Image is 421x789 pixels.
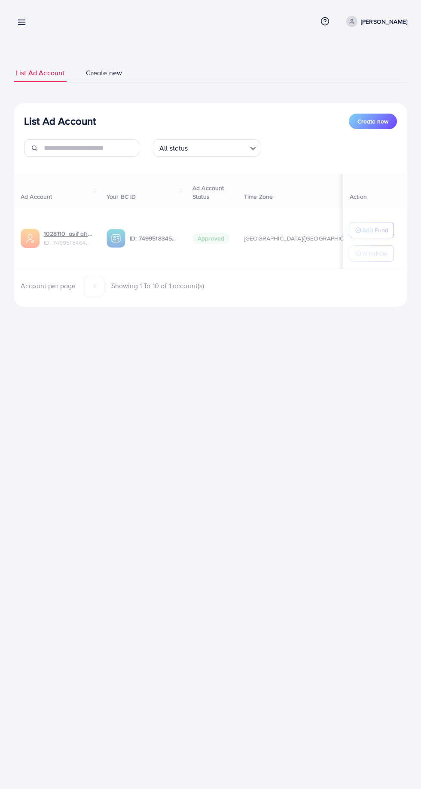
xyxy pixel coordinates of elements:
a: [PERSON_NAME] [343,16,407,27]
button: Create new [349,114,397,129]
span: All status [158,142,190,154]
span: Create new [357,117,388,126]
p: [PERSON_NAME] [361,16,407,27]
h3: List Ad Account [24,115,96,127]
span: List Ad Account [16,68,64,78]
span: Create new [86,68,122,78]
div: Search for option [153,139,260,157]
input: Search for option [191,140,247,154]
